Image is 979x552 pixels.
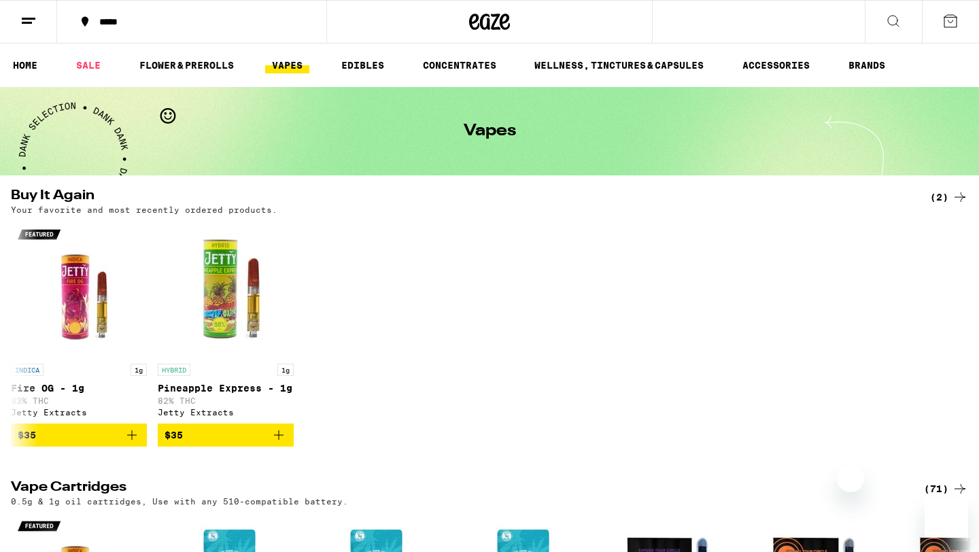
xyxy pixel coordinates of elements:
a: BRANDS [842,57,892,73]
p: Your favorite and most recently ordered products. [11,205,277,214]
a: ACCESSORIES [736,57,817,73]
button: Add to bag [158,424,294,447]
iframe: Close message [837,465,864,492]
p: 0.5g & 1g oil cartridges, Use with any 510-compatible battery. [11,497,348,506]
span: $35 [18,430,36,441]
a: WELLNESS, TINCTURES & CAPSULES [528,57,710,73]
p: 82% THC [158,396,294,405]
h1: Vapes [464,123,516,139]
a: FLOWER & PREROLLS [133,57,241,73]
a: Open page for Pineapple Express - 1g from Jetty Extracts [158,221,294,424]
div: Jetty Extracts [158,408,294,417]
a: CONCENTRATES [416,57,503,73]
p: 83% THC [11,396,147,405]
p: INDICA [11,364,44,376]
h2: Vape Cartridges [11,481,901,497]
p: Pineapple Express - 1g [158,383,294,394]
a: SALE [69,57,107,73]
p: Fire OG - 1g [11,383,147,394]
a: Open page for Fire OG - 1g from Jetty Extracts [11,221,147,424]
p: HYBRID [158,364,190,376]
a: EDIBLES [334,57,391,73]
img: Jetty Extracts - Fire OG - 1g [11,221,147,357]
a: (2) [930,189,968,205]
img: Jetty Extracts - Pineapple Express - 1g [158,221,294,357]
span: $35 [165,430,183,441]
div: Jetty Extracts [11,408,147,417]
h2: Buy It Again [11,189,901,205]
a: VAPES [265,57,309,73]
p: 1g [277,364,294,376]
iframe: Button to launch messaging window [925,498,968,541]
button: Add to bag [11,424,147,447]
p: 1g [131,364,147,376]
a: HOME [6,57,44,73]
